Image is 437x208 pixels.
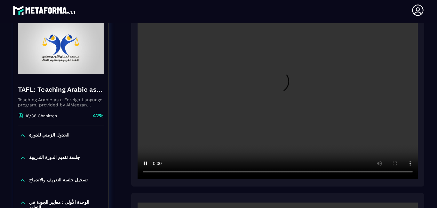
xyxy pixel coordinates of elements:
[93,112,104,119] p: 42%
[25,113,57,118] p: 16/38 Chapitres
[29,155,80,161] p: جلسة تقديم الدورة التدريبية
[18,85,104,94] h4: TAFL: Teaching Arabic as a Foreign Language program - June
[13,4,76,17] img: logo
[18,97,104,107] p: Teaching Arabic as a Foreign Language program, provided by AlMeezan Academy in the [GEOGRAPHIC_DATA]
[18,16,104,80] img: banner
[29,132,69,139] p: الجدول الزمني للدورة
[29,177,88,184] p: تسجيل جلسة التعريف والاندماج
